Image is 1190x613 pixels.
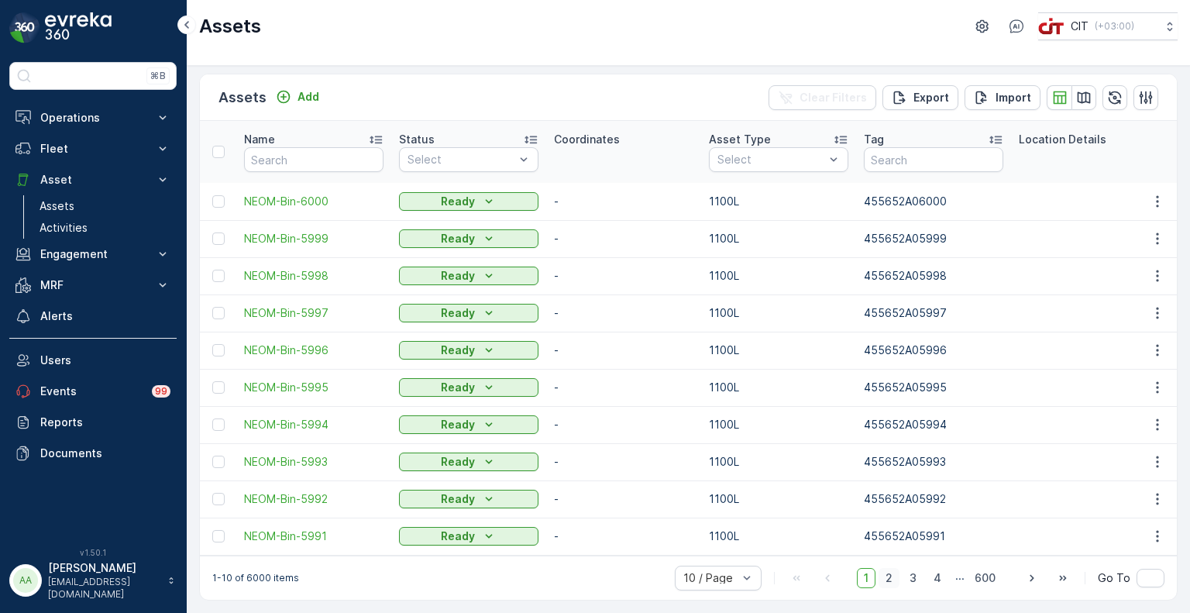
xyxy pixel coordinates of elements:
p: Assets [199,14,261,39]
p: Add [297,89,319,105]
div: Toggle Row Selected [212,307,225,319]
p: Ready [441,343,475,358]
p: 1100L [709,417,848,432]
div: - [554,339,693,361]
button: Asset [9,164,177,195]
p: 1100L [709,194,848,209]
p: Coordinates [554,132,620,147]
span: 2 [879,568,899,588]
button: Ready [399,527,538,546]
p: Activities [40,220,88,236]
p: Ready [441,268,475,284]
p: [PERSON_NAME] [48,560,160,576]
div: - [554,414,693,436]
p: Name [244,132,275,147]
img: logo_dark-DEwI_e13.png [45,12,112,43]
button: Ready [399,304,538,322]
p: 455652A05991 [864,529,1003,544]
p: 1100L [709,231,848,246]
p: Asset [40,172,146,188]
button: Operations [9,102,177,133]
div: Toggle Row Selected [212,418,225,431]
p: 1100L [709,380,848,395]
p: ... [955,568,965,588]
p: 455652A05995 [864,380,1003,395]
a: NEOM-Bin-5995 [244,380,383,395]
p: 455652A05998 [864,268,1003,284]
img: logo [9,12,40,43]
span: NEOM-Bin-5992 [244,491,383,507]
p: Location Details [1019,132,1106,147]
div: - [554,377,693,398]
p: Ready [441,194,475,209]
button: Add [270,88,325,106]
button: Ready [399,453,538,471]
div: AA [13,568,38,593]
span: NEOM-Bin-6000 [244,194,383,209]
p: 455652A05993 [864,454,1003,470]
span: 600 [968,568,1003,588]
div: Toggle Row Selected [212,270,225,282]
span: v 1.50.1 [9,548,177,557]
p: 99 [155,385,167,398]
a: NEOM-Bin-5994 [244,417,383,432]
a: NEOM-Bin-5996 [244,343,383,358]
a: NEOM-Bin-5991 [244,529,383,544]
button: Ready [399,378,538,397]
p: Users [40,353,170,368]
p: 455652A05999 [864,231,1003,246]
p: Import [996,90,1031,105]
img: cit-logo_pOk6rL0.png [1038,18,1064,35]
span: 4 [927,568,948,588]
p: 455652A05994 [864,417,1003,432]
div: Toggle Row Selected [212,493,225,505]
button: Ready [399,490,538,508]
p: 1100L [709,268,848,284]
button: Ready [399,192,538,211]
div: - [554,302,693,324]
a: Users [9,345,177,376]
span: Go To [1098,570,1130,586]
span: NEOM-Bin-5997 [244,305,383,321]
div: Toggle Row Selected [212,530,225,542]
div: Toggle Row Selected [212,232,225,245]
div: Toggle Row Selected [212,344,225,356]
p: Tag [864,132,884,147]
div: - [554,191,693,212]
p: [EMAIL_ADDRESS][DOMAIN_NAME] [48,576,160,601]
p: 1100L [709,491,848,507]
button: Clear Filters [769,85,876,110]
a: Assets [33,195,177,217]
button: Ready [399,267,538,285]
p: Engagement [40,246,146,262]
p: Clear Filters [800,90,867,105]
div: Toggle Row Selected [212,456,225,468]
div: - [554,488,693,510]
span: NEOM-Bin-5993 [244,454,383,470]
p: 455652A05992 [864,491,1003,507]
p: Export [913,90,949,105]
p: Select [408,152,514,167]
a: Reports [9,407,177,438]
p: Assets [40,198,74,214]
a: Alerts [9,301,177,332]
div: Toggle Row Selected [212,381,225,394]
p: Ready [441,454,475,470]
button: MRF [9,270,177,301]
p: Ready [441,231,475,246]
p: 1100L [709,529,848,544]
span: 3 [903,568,923,588]
p: Ready [441,417,475,432]
a: Activities [33,217,177,239]
p: Events [40,384,143,399]
div: - [554,228,693,250]
div: Toggle Row Selected [212,195,225,208]
input: Search [244,147,383,172]
p: CIT [1071,19,1089,34]
p: 1100L [709,454,848,470]
p: Documents [40,446,170,461]
button: Ready [399,341,538,360]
